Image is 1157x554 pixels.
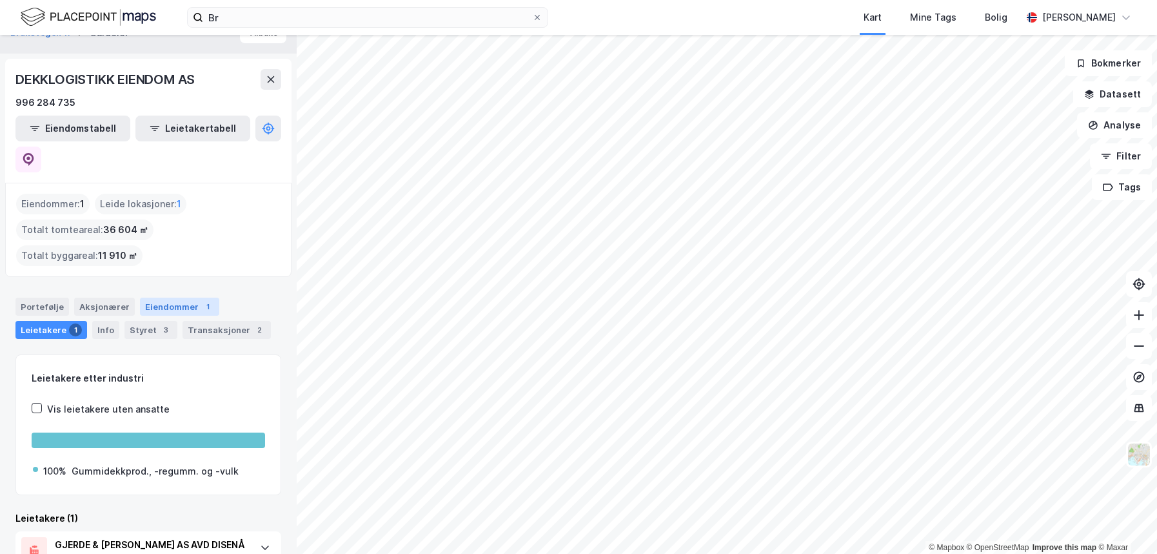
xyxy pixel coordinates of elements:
span: 36 604 ㎡ [103,222,148,238]
div: 1 [69,323,82,336]
div: Bolig [985,10,1007,25]
div: Totalt byggareal : [16,245,143,266]
button: Eiendomstabell [15,116,130,141]
div: DEKKLOGISTIKK EIENDOM AS [15,69,197,90]
div: 3 [159,323,172,336]
button: Bokmerker [1065,50,1152,76]
div: Mine Tags [910,10,956,25]
div: Leide lokasjoner : [95,194,186,214]
div: Transaksjoner [183,321,271,339]
div: Kart [864,10,882,25]
iframe: Chat Widget [1093,492,1157,554]
div: Totalt tomteareal : [16,220,153,240]
span: 11 910 ㎡ [98,248,137,263]
div: Portefølje [15,298,69,316]
div: [PERSON_NAME] [1042,10,1116,25]
div: Leietakere [15,321,87,339]
span: 1 [177,196,181,212]
button: Tags [1092,174,1152,200]
div: Styret [124,321,177,339]
div: GJERDE & [PERSON_NAME] AS AVD DISENÅ [55,537,247,553]
a: OpenStreetMap [967,543,1029,552]
div: Leietakere (1) [15,511,281,526]
button: Filter [1090,143,1152,169]
div: Kontrollprogram for chat [1093,492,1157,554]
div: Vis leietakere uten ansatte [47,402,170,417]
img: Z [1127,442,1151,467]
button: Leietakertabell [135,116,250,141]
div: Eiendommer [140,298,219,316]
div: Eiendommer : [16,194,90,214]
div: 996 284 735 [15,95,75,110]
a: Mapbox [929,543,964,552]
button: Datasett [1073,81,1152,107]
div: 2 [253,323,266,336]
input: Søk på adresse, matrikkel, gårdeiere, leietakere eller personer [203,8,532,27]
img: logo.f888ab2527a4732fd821a326f86c7f29.svg [21,6,156,28]
div: Aksjonærer [74,298,135,316]
span: 1 [80,196,84,212]
div: 100% [43,464,66,479]
div: Gummidekkprod., -regumm. og -vulk [72,464,239,479]
div: Leietakere etter industri [32,371,265,386]
div: 1 [201,300,214,313]
button: Analyse [1077,112,1152,138]
div: Info [92,321,119,339]
a: Improve this map [1033,543,1096,552]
